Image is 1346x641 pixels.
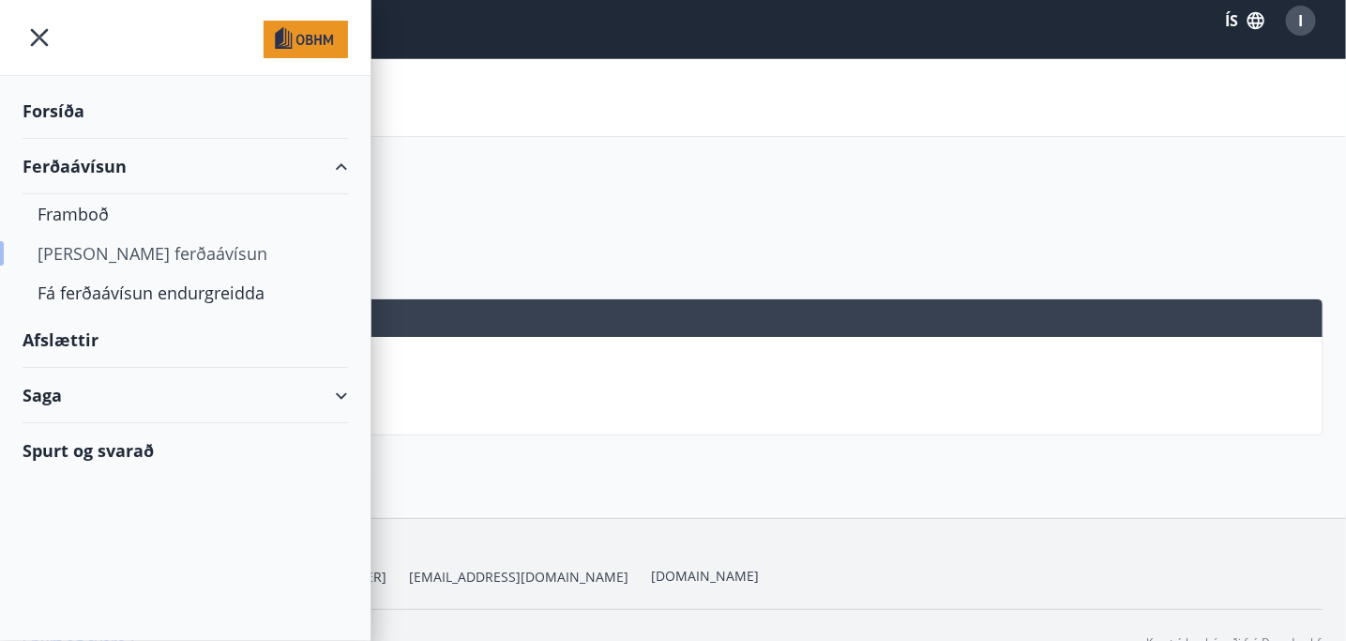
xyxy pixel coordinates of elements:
img: union_logo [264,21,348,58]
div: Afslættir [23,313,348,368]
div: Saga [23,368,348,423]
div: [PERSON_NAME] ferðaávísun [38,234,333,273]
a: [DOMAIN_NAME] [651,567,759,585]
span: [EMAIL_ADDRESS][DOMAIN_NAME] [409,568,628,587]
div: Ferðaávísun [23,139,348,194]
p: Ferðaávísun [38,359,1315,378]
button: ÍS [1215,4,1275,38]
button: menu [23,21,56,54]
div: Spurt og svarað [23,423,348,478]
p: Punktar [38,393,1315,412]
div: Fá ferðaávísun endurgreidda [38,273,333,313]
div: Forsíða [23,84,348,139]
span: I [1299,10,1304,31]
div: Framboð [38,194,333,234]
